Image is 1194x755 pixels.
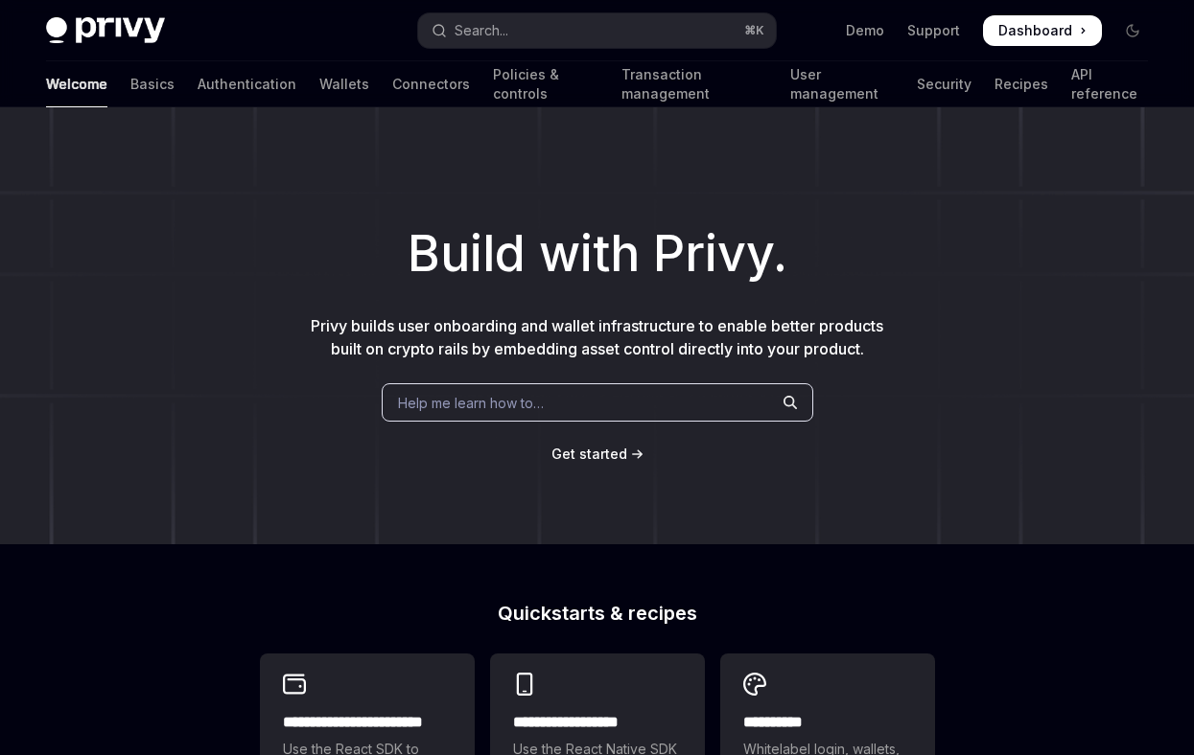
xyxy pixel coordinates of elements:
span: Dashboard [998,21,1072,40]
a: Security [917,61,972,107]
img: dark logo [46,17,165,44]
a: Transaction management [621,61,767,107]
a: User management [790,61,894,107]
span: Privy builds user onboarding and wallet infrastructure to enable better products built on crypto ... [311,316,883,358]
a: Welcome [46,61,107,107]
h2: Quickstarts & recipes [260,604,935,623]
h1: Build with Privy. [31,217,1163,291]
a: Demo [846,21,884,40]
a: Policies & controls [493,61,598,107]
a: Authentication [198,61,296,107]
a: Connectors [392,61,470,107]
div: Search... [455,19,508,42]
a: API reference [1071,61,1148,107]
a: Dashboard [983,15,1102,46]
button: Open search [418,13,775,48]
span: ⌘ K [744,23,764,38]
a: Basics [130,61,175,107]
a: Support [907,21,960,40]
a: Get started [551,445,627,464]
a: Recipes [995,61,1048,107]
span: Help me learn how to… [398,393,544,413]
a: Wallets [319,61,369,107]
button: Toggle dark mode [1117,15,1148,46]
span: Get started [551,446,627,462]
